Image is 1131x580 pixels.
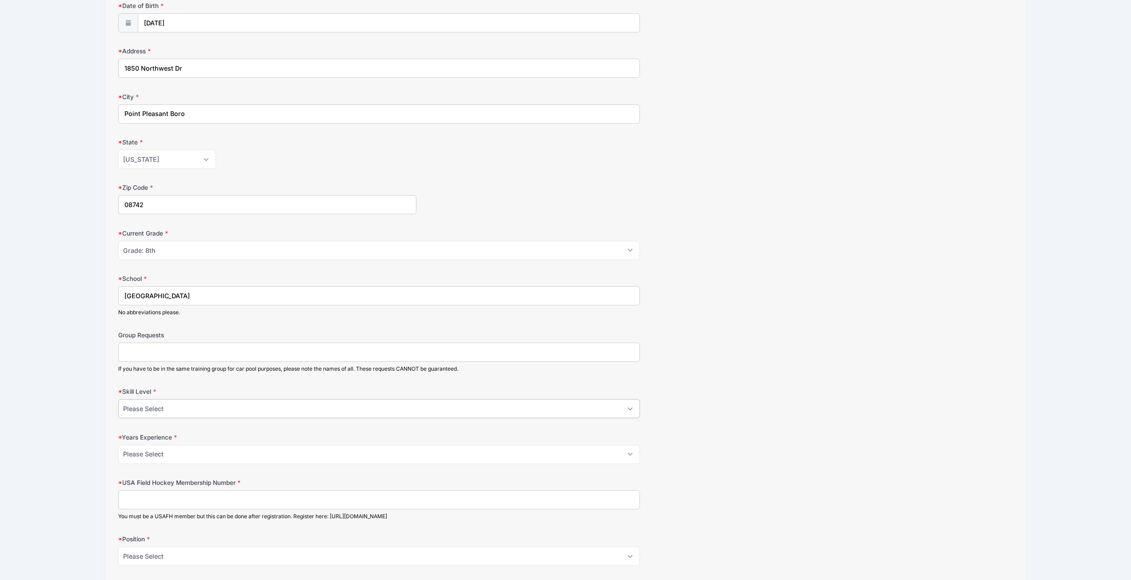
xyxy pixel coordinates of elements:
label: City [118,92,416,101]
input: xxxxx [118,195,416,214]
label: Address [118,47,416,56]
div: You must be a USAFH member but this can be done after registration. Register here: [URL][DOMAIN_N... [118,512,640,520]
label: School [118,274,416,283]
label: Date of Birth [118,1,416,10]
label: Current Grade [118,229,416,238]
label: Skill Level [118,387,416,396]
label: Position [118,535,416,544]
div: If you have to be in the same training group for car pool purposes, please note the names of all.... [118,365,640,373]
label: State [118,138,416,147]
label: Group Requests [118,331,416,340]
label: USA Field Hockey Membership Number [118,478,416,487]
label: Years Experience [118,433,416,442]
div: No abbreviations please. [118,308,640,316]
input: mm/dd/yyyy [138,13,640,32]
label: Zip Code [118,183,416,192]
